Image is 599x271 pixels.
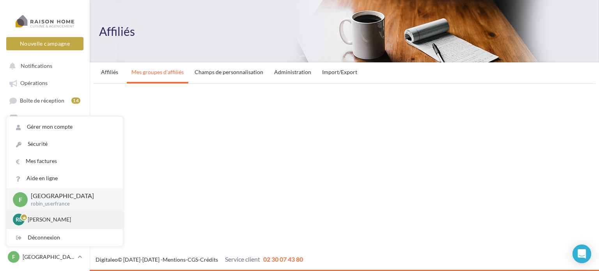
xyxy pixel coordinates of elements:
[163,256,186,263] a: Mentions
[31,200,110,207] p: robin_userfrance
[71,97,80,104] div: 14
[7,170,123,187] a: Aide en ligne
[7,229,123,246] div: Déconnexion
[127,62,188,82] a: Mes groupes d'affiliés
[188,256,198,263] a: CGS
[5,145,85,159] a: Contacts
[31,191,110,200] p: [GEOGRAPHIC_DATA]
[96,256,303,263] span: © [DATE]-[DATE] - - -
[317,62,362,82] a: Import/Export
[20,80,48,87] span: Opérations
[5,76,85,90] a: Opérations
[6,250,83,264] a: F [GEOGRAPHIC_DATA]
[5,58,82,73] button: Notifications
[5,163,85,177] a: Médiathèque
[99,23,135,40] div: Affiliés
[28,216,113,223] p: [PERSON_NAME]
[19,195,22,204] span: F
[94,62,125,82] a: Affiliés
[23,253,74,261] p: [GEOGRAPHIC_DATA]
[200,256,218,263] a: Crédits
[5,180,85,194] a: Calendrier
[12,253,15,261] span: F
[20,97,64,104] span: Boîte de réception
[7,135,123,152] a: Sécurité
[190,62,268,82] a: Champs de personnalisation
[263,255,303,263] span: 02 30 07 43 80
[7,118,123,135] a: Gérer mon compte
[21,62,52,69] span: Notifications
[5,111,85,125] a: Visibilité en ligne
[6,37,83,50] button: Nouvelle campagne
[572,244,591,263] div: Open Intercom Messenger
[5,197,85,211] a: Affiliés
[7,152,123,170] a: Mes factures
[96,256,118,263] a: Digitaleo
[269,62,316,82] a: Administration
[5,93,85,108] a: Boîte de réception14
[16,216,22,223] span: RL
[5,128,85,142] a: Campagnes
[21,115,63,121] span: Visibilité en ligne
[225,255,260,263] span: Service client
